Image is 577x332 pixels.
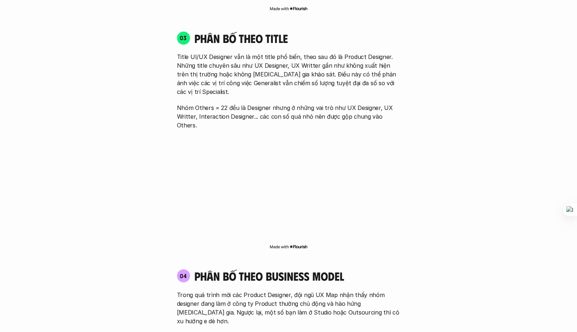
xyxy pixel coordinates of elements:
img: Made with Flourish [269,6,308,12]
h4: phân bố theo title [194,31,400,45]
p: Nhóm Others = 22 đều là Designer nhưng ở những vai trò như UX Designer, UX Writter, Interaction D... [177,103,400,130]
img: Made with Flourish [269,244,308,250]
h4: phân bố theo business model [194,269,344,283]
p: 03 [180,35,187,41]
iframe: Interactive or visual content [170,133,407,242]
p: 04 [180,273,187,279]
p: Title UI/UX Designer vẫn là một title phổ biến, theo sau đó là Product Designer. Những title chuy... [177,52,400,96]
p: Trong quá trình mời các Product Designer, đội ngũ UX Map nhận thấy nhóm designer đang làm ở công ... [177,290,400,325]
